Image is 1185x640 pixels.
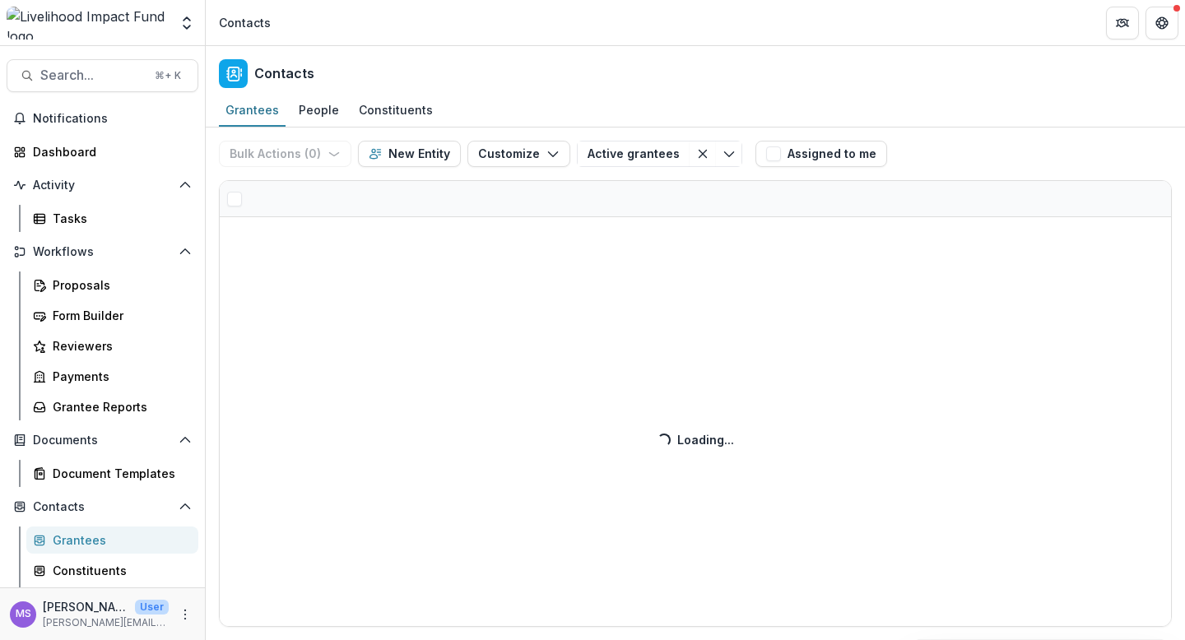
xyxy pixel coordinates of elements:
div: Dashboard [33,143,185,160]
div: People [292,98,346,122]
div: Form Builder [53,307,185,324]
button: Open entity switcher [175,7,198,39]
button: Get Help [1145,7,1178,39]
button: Open Contacts [7,494,198,520]
span: Activity [33,179,172,192]
div: Grantees [53,531,185,549]
div: Monica Swai [16,609,31,619]
div: Payments [53,368,185,385]
a: Constituents [26,557,198,584]
div: Reviewers [53,337,185,355]
p: [PERSON_NAME] [43,598,128,615]
span: Search... [40,67,145,83]
div: Constituents [352,98,439,122]
button: Search... [7,59,198,92]
a: Form Builder [26,302,198,329]
h2: Contacts [254,66,314,81]
div: Constituents [53,562,185,579]
a: Document Templates [26,460,198,487]
span: Notifications [33,112,192,126]
span: Documents [33,434,172,448]
a: Payments [26,363,198,390]
button: Notifications [7,105,198,132]
img: Livelihood Impact Fund logo [7,7,169,39]
a: Reviewers [26,332,198,359]
p: User [135,600,169,614]
button: Open Activity [7,172,198,198]
span: Workflows [33,245,172,259]
div: Grantees [219,98,286,122]
a: Grantees [26,526,198,554]
button: Partners [1106,7,1139,39]
a: Dashboard [7,138,198,165]
div: Tasks [53,210,185,227]
a: Grantees [219,95,286,127]
a: Constituents [352,95,439,127]
div: Contacts [219,14,271,31]
a: Proposals [26,271,198,299]
p: [PERSON_NAME][EMAIL_ADDRESS][DOMAIN_NAME] [43,615,169,630]
div: ⌘ + K [151,67,184,85]
span: Contacts [33,500,172,514]
a: Tasks [26,205,198,232]
button: More [175,605,195,624]
button: Open Workflows [7,239,198,265]
div: Grantee Reports [53,398,185,415]
a: People [292,95,346,127]
div: Document Templates [53,465,185,482]
button: Open Documents [7,427,198,453]
a: Grantee Reports [26,393,198,420]
div: Proposals [53,276,185,294]
nav: breadcrumb [212,11,277,35]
